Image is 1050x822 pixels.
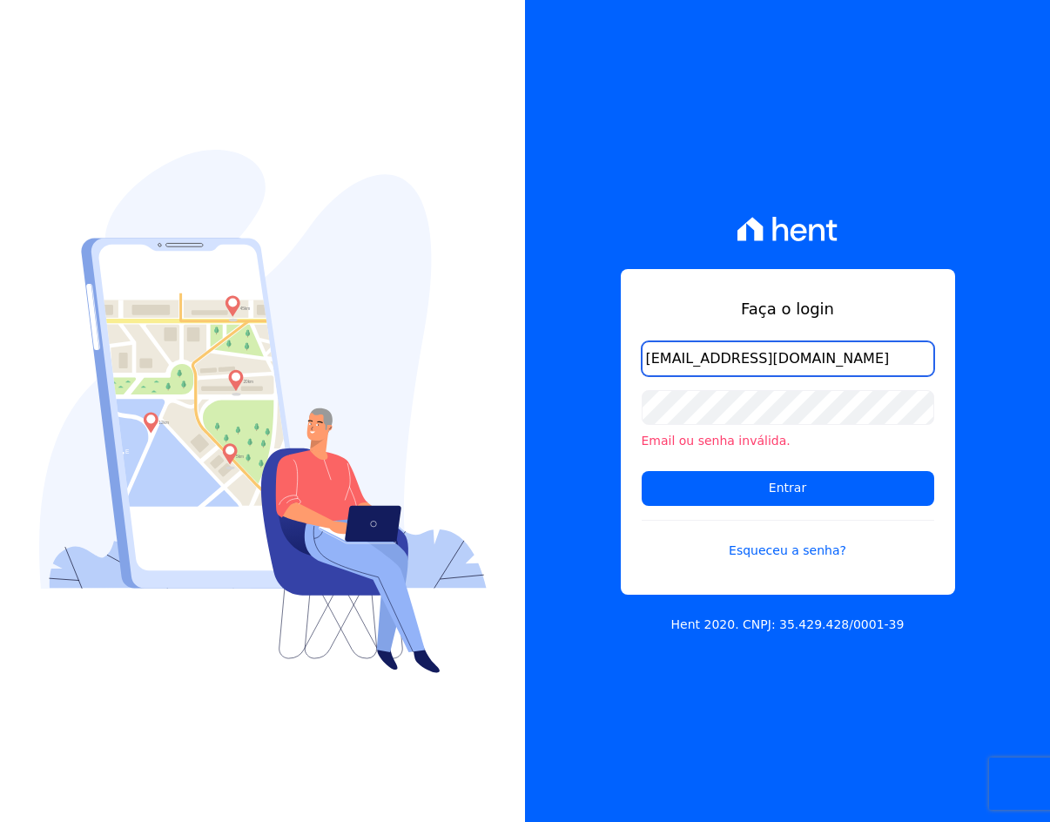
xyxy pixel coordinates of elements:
input: Entrar [642,471,934,506]
li: Email ou senha inválida. [642,432,934,450]
input: Email [642,341,934,376]
img: Login [39,150,487,673]
h1: Faça o login [642,297,934,320]
p: Hent 2020. CNPJ: 35.429.428/0001-39 [671,616,905,634]
a: Esqueceu a senha? [642,520,934,560]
